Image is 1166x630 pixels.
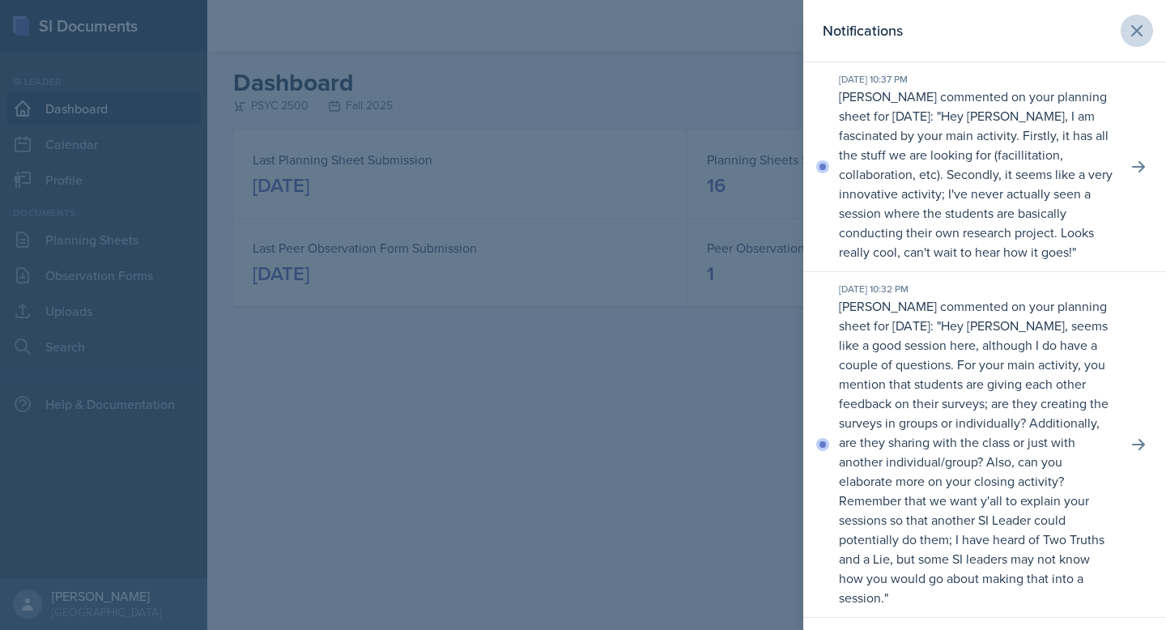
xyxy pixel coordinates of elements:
div: [DATE] 10:32 PM [839,282,1114,296]
h2: Notifications [823,19,903,42]
p: Hey [PERSON_NAME], I am fascinated by your main activity. Firstly, it has all the stuff we are lo... [839,107,1113,261]
p: Hey [PERSON_NAME], seems like a good session here, although I do have a couple of questions. For ... [839,317,1109,607]
div: [DATE] 10:37 PM [839,72,1114,87]
p: [PERSON_NAME] commented on your planning sheet for [DATE]: " " [839,296,1114,607]
p: [PERSON_NAME] commented on your planning sheet for [DATE]: " " [839,87,1114,262]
